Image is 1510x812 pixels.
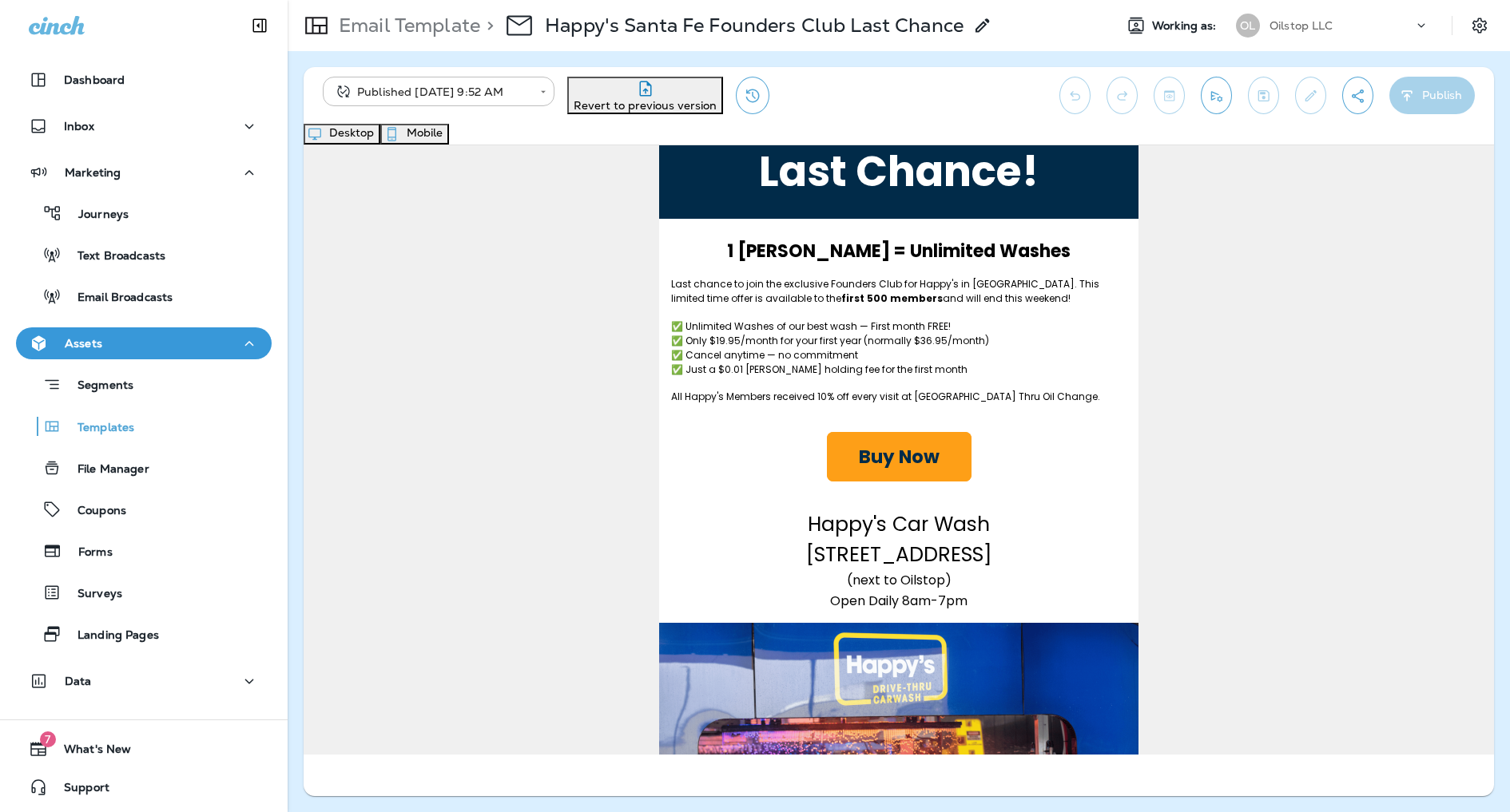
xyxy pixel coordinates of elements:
[423,93,767,118] span: 1 [PERSON_NAME] = Unlimited Washes
[736,77,769,114] button: View Changelog
[62,628,159,644] p: Landing Pages
[1236,14,1260,38] div: OL
[334,84,529,100] div: Published [DATE] 9:52 AM
[237,10,282,42] button: Collapse Sidebar
[40,731,56,747] span: 7
[62,249,165,264] p: Text Broadcasts
[16,665,272,697] button: Data
[574,98,717,113] span: Revert to previous version
[48,781,109,800] span: Support
[503,395,689,423] span: [STREET_ADDRESS]
[64,120,94,133] p: Inbox
[304,124,380,145] button: Desktop
[16,451,272,485] button: File Manager
[62,378,133,394] p: Segments
[16,367,272,402] button: Segments
[65,675,92,687] p: Data
[62,587,122,602] p: Surveys
[16,493,272,526] button: Coupons
[48,743,131,762] span: What's New
[567,77,723,114] button: Revert to previous version
[16,110,272,142] button: Inbox
[545,14,964,38] p: Happy's Santa Fe Founders Club Last Chance
[368,132,796,160] span: Last chance to join the exclusive Founders Club for Happy's in [GEOGRAPHIC_DATA]. This limited ti...
[368,188,685,202] span: ✅ Only $19.95/month for your first year (normally $36.95/month)
[65,166,121,179] p: Marketing
[16,156,272,188] button: Marketing
[527,446,664,465] span: Open Daily 8am-7pm
[62,208,129,223] p: Journeys
[16,771,272,803] button: Support
[555,299,636,324] span: Buy Now
[16,410,272,443] button: Templates
[538,146,639,160] strong: first 500 members
[16,196,272,230] button: Journeys
[65,337,102,350] p: Assets
[380,124,449,145] button: Mobile
[523,287,668,336] a: Buy Now
[16,733,272,765] button: 7What's New
[16,238,272,271] button: Text Broadcasts
[16,576,272,609] button: Surveys
[543,426,648,444] span: (next to Oilstop)
[368,174,647,188] span: ✅ Unlimited Washes of our best wash — First month FREE!
[1201,77,1232,114] button: Send test email
[504,365,686,393] span: Happy's Car Wash
[16,279,272,313] button: Email Broadcasts
[16,64,272,96] button: Dashboard
[16,617,272,651] button: Landing Pages
[16,327,272,359] button: Assets
[368,244,797,258] span: All Happy's Members received 10% off every visit at [GEOGRAPHIC_DATA] Thru Oil Change.
[16,534,272,568] button: Forms
[62,291,173,306] p: Email Broadcasts
[368,217,664,231] span: ✅ Just a $0.01 [PERSON_NAME] holding fee for the first month
[64,73,125,86] p: Dashboard
[62,545,113,560] p: Forms
[368,203,554,216] span: ✅ Cancel anytime — no commitment
[62,462,149,477] p: File Manager
[480,14,494,38] p: >
[332,14,480,38] p: Email Template
[62,421,134,436] p: Templates
[1152,19,1220,33] span: Working as:
[1342,77,1373,114] button: Create a Shareable Preview Link
[1270,19,1333,32] p: Oilstop LLC
[62,504,126,519] p: Coupons
[1465,11,1494,40] button: Settings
